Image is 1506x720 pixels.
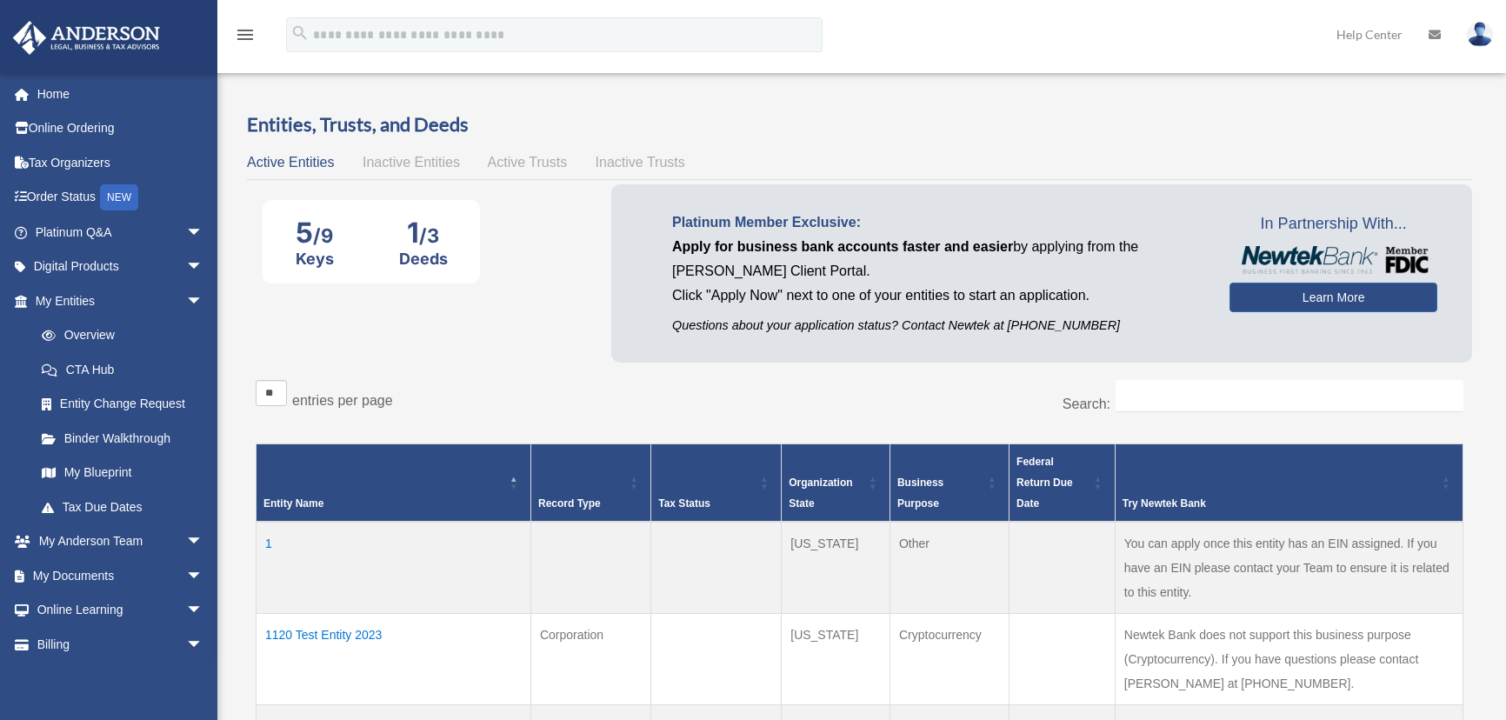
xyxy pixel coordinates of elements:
a: Billingarrow_drop_down [12,627,230,662]
td: [US_STATE] [782,522,890,614]
span: Business Purpose [897,477,943,510]
td: Other [890,522,1009,614]
div: NEW [100,184,138,210]
a: Online Learningarrow_drop_down [12,593,230,628]
span: Organization State [789,477,852,510]
th: Federal Return Due Date: Activate to sort [1010,444,1116,523]
span: arrow_drop_down [186,215,221,250]
span: /9 [313,224,333,247]
a: Digital Productsarrow_drop_down [12,250,230,284]
a: Online Ordering [12,111,230,146]
span: Inactive Trusts [596,155,685,170]
span: /3 [419,224,439,247]
a: Learn More [1229,283,1437,312]
span: Record Type [538,497,601,510]
a: Platinum Q&Aarrow_drop_down [12,215,230,250]
span: Apply for business bank accounts faster and easier [672,239,1013,254]
td: Newtek Bank does not support this business purpose (Cryptocurrency). If you have questions please... [1115,614,1463,705]
img: NewtekBankLogoSM.png [1238,246,1429,274]
a: Tax Organizers [12,145,230,180]
p: Questions about your application status? Contact Newtek at [PHONE_NUMBER] [672,315,1203,337]
span: Active Entities [247,155,334,170]
td: You can apply once this entity has an EIN assigned. If you have an EIN please contact your Team t... [1115,522,1463,614]
a: CTA Hub [24,352,221,387]
span: arrow_drop_down [186,524,221,560]
span: arrow_drop_down [186,627,221,663]
p: by applying from the [PERSON_NAME] Client Portal. [672,235,1203,283]
a: My Anderson Teamarrow_drop_down [12,524,230,559]
a: My Blueprint [24,456,221,490]
img: User Pic [1467,22,1493,47]
a: My Entitiesarrow_drop_down [12,283,221,318]
label: Search: [1063,397,1110,411]
th: Tax Status: Activate to sort [651,444,782,523]
div: Keys [296,250,334,268]
label: entries per page [292,393,393,408]
span: Federal Return Due Date [1016,456,1073,510]
a: Events Calendar [12,662,230,697]
td: Cryptocurrency [890,614,1009,705]
span: arrow_drop_down [186,558,221,594]
div: 5 [296,216,334,250]
a: Order StatusNEW [12,180,230,216]
div: Deeds [399,250,448,268]
a: Binder Walkthrough [24,421,221,456]
p: Platinum Member Exclusive: [672,210,1203,235]
span: In Partnership With... [1229,210,1437,238]
th: Entity Name: Activate to invert sorting [257,444,531,523]
span: Inactive Entities [363,155,460,170]
a: Tax Due Dates [24,490,221,524]
span: Tax Status [658,497,710,510]
th: Organization State: Activate to sort [782,444,890,523]
th: Record Type: Activate to sort [530,444,650,523]
td: Corporation [530,614,650,705]
td: [US_STATE] [782,614,890,705]
i: search [290,23,310,43]
td: 1120 Test Entity 2023 [257,614,531,705]
a: menu [235,30,256,45]
div: Try Newtek Bank [1123,493,1436,514]
a: Home [12,77,230,111]
a: My Documentsarrow_drop_down [12,558,230,593]
h3: Entities, Trusts, and Deeds [247,111,1472,138]
span: arrow_drop_down [186,593,221,629]
img: Anderson Advisors Platinum Portal [8,21,165,55]
td: 1 [257,522,531,614]
span: arrow_drop_down [186,283,221,319]
a: Overview [24,318,212,353]
span: arrow_drop_down [186,250,221,285]
th: Try Newtek Bank : Activate to sort [1115,444,1463,523]
div: 1 [399,216,448,250]
th: Business Purpose: Activate to sort [890,444,1009,523]
span: Entity Name [263,497,323,510]
i: menu [235,24,256,45]
a: Entity Change Request [24,387,221,422]
p: Click "Apply Now" next to one of your entities to start an application. [672,283,1203,308]
span: Active Trusts [488,155,568,170]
